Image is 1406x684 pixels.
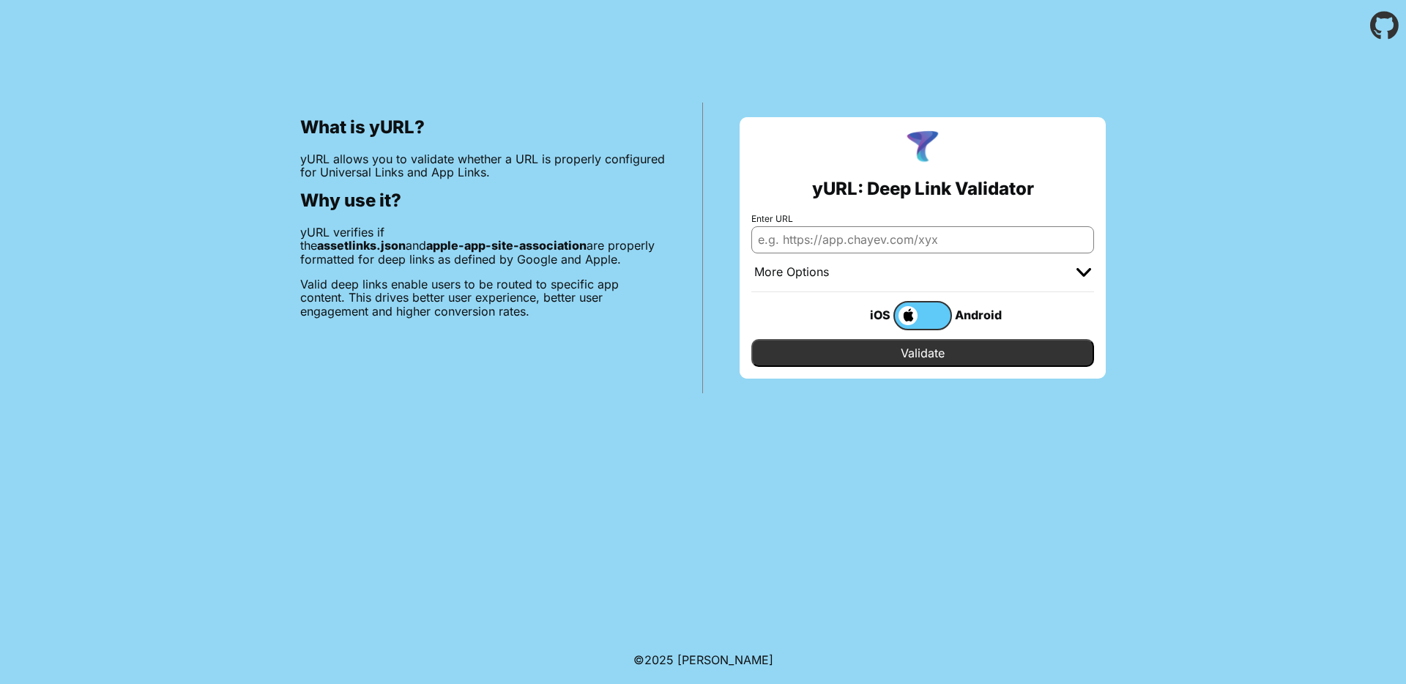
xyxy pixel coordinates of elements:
[754,265,829,280] div: More Options
[644,653,674,667] span: 2025
[633,636,773,684] footer: ©
[426,238,587,253] b: apple-app-site-association
[300,152,666,179] p: yURL allows you to validate whether a URL is properly configured for Universal Links and App Links.
[300,278,666,318] p: Valid deep links enable users to be routed to specific app content. This drives better user exper...
[300,226,666,266] p: yURL verifies if the and are properly formatted for deep links as defined by Google and Apple.
[317,238,406,253] b: assetlinks.json
[300,190,666,211] h2: Why use it?
[1076,268,1091,277] img: chevron
[904,129,942,167] img: yURL Logo
[812,179,1034,199] h2: yURL: Deep Link Validator
[952,305,1011,324] div: Android
[751,226,1094,253] input: e.g. https://app.chayev.com/xyx
[751,339,1094,367] input: Validate
[300,117,666,138] h2: What is yURL?
[677,653,773,667] a: Michael Ibragimchayev's Personal Site
[835,305,893,324] div: iOS
[751,214,1094,224] label: Enter URL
